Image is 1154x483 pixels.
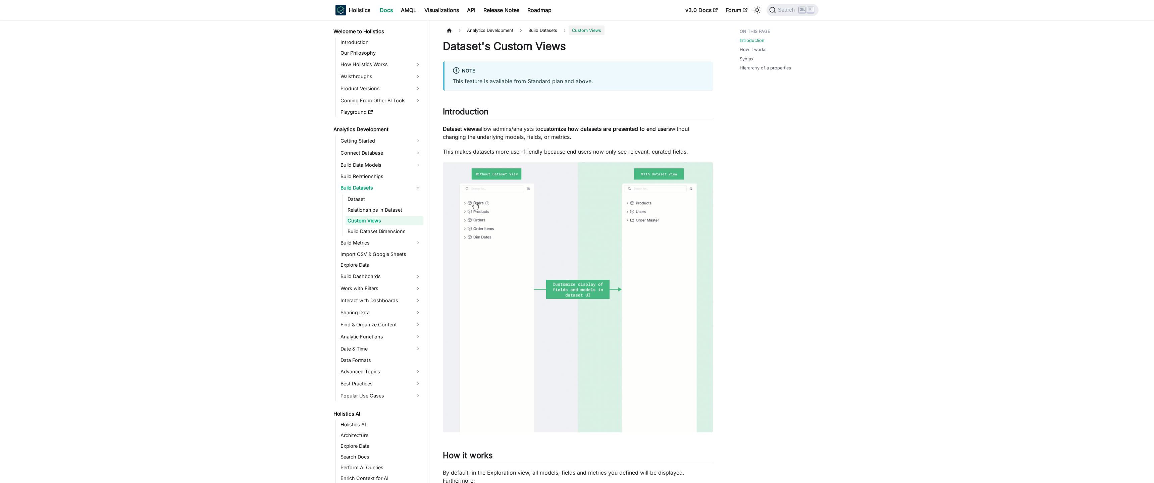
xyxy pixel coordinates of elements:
strong: Dataset views [443,125,478,132]
a: Playground [338,107,423,117]
h2: How it works [443,450,713,463]
a: Dataset [346,195,423,204]
a: Analytics Development [331,125,423,134]
a: Hierarchy of a properties [740,65,791,71]
a: Popular Use Cases [338,390,423,401]
a: Product Versions [338,83,423,94]
a: Build Dataset Dimensions [346,227,423,236]
img: Holistics [335,5,346,15]
a: Advanced Topics [338,366,423,377]
a: Holistics AI [338,420,423,429]
b: Holistics [349,6,370,14]
a: Relationships in Dataset [346,205,423,215]
a: Work with Filters [338,283,423,294]
a: How Holistics Works [338,59,423,70]
a: Explore Data [338,441,423,451]
p: This feature is available from Standard plan and above. [453,77,705,85]
a: Sharing Data [338,307,423,318]
a: Search Docs [338,452,423,462]
a: Explore Data [338,260,423,270]
a: Find & Organize Content [338,319,423,330]
a: Forum [722,5,751,15]
button: Switch between dark and light mode (currently light mode) [752,5,763,15]
span: Analytics Development [464,25,517,35]
p: This makes datasets more user-friendly because end users now only see relevant, curated fields. [443,148,713,156]
a: Analytic Functions [338,331,423,342]
a: HolisticsHolistics [335,5,370,15]
a: Syntax [740,56,753,62]
a: Custom Views [346,216,423,225]
nav: Breadcrumbs [443,25,713,35]
a: API [463,5,479,15]
p: allow admins/analysts to without changing the underlying models, fields, or metrics. [443,125,713,141]
a: Enrich Context for AI [338,474,423,483]
span: Build Datasets [525,25,561,35]
kbd: K [807,7,814,13]
span: Search [776,7,799,13]
nav: Docs sidebar [329,20,429,483]
a: How it works [740,46,767,53]
div: Note [453,67,705,75]
a: Coming From Other BI Tools [338,95,423,106]
a: Welcome to Holistics [331,27,423,36]
a: Data Formats [338,356,423,365]
a: v3.0 Docs [681,5,722,15]
a: Visualizations [420,5,463,15]
a: Build Datasets [338,182,423,193]
a: Best Practices [338,378,423,389]
a: Connect Database [338,148,423,158]
a: Our Philosophy [338,48,423,58]
a: Perform AI Queries [338,463,423,472]
a: AMQL [397,5,420,15]
a: Docs [376,5,397,15]
strong: customize how datasets are presented to end users [540,125,671,132]
h1: Dataset's Custom Views [443,40,713,53]
a: Build Data Models [338,160,423,170]
a: Architecture [338,431,423,440]
a: Import CSV & Google Sheets [338,250,423,259]
a: Walkthroughs [338,71,423,82]
a: Introduction [338,38,423,47]
a: Release Notes [479,5,523,15]
button: Search (Ctrl+K) [767,4,819,16]
a: Interact with Dashboards [338,295,423,306]
a: Build Relationships [338,172,423,181]
a: Build Metrics [338,237,423,248]
span: Custom Views [569,25,605,35]
img: datasetviewdoc.gif [443,162,713,432]
a: Build Dashboards [338,271,423,282]
a: Roadmap [523,5,556,15]
a: Introduction [740,37,765,44]
a: Home page [443,25,456,35]
h2: Introduction [443,107,713,119]
a: Getting Started [338,136,423,146]
a: Holistics AI [331,409,423,419]
a: Date & Time [338,343,423,354]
